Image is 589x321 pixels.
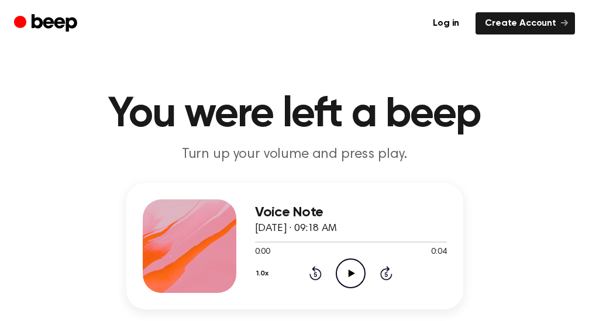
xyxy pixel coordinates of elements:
button: 1.0x [255,264,273,284]
h1: You were left a beep [14,94,575,136]
span: [DATE] · 09:18 AM [255,223,337,234]
span: 0:00 [255,246,270,258]
p: Turn up your volume and press play. [70,145,519,164]
a: Beep [14,12,80,35]
a: Create Account [476,12,575,34]
a: Log in [423,12,469,34]
span: 0:04 [431,246,446,258]
h3: Voice Note [255,205,447,220]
